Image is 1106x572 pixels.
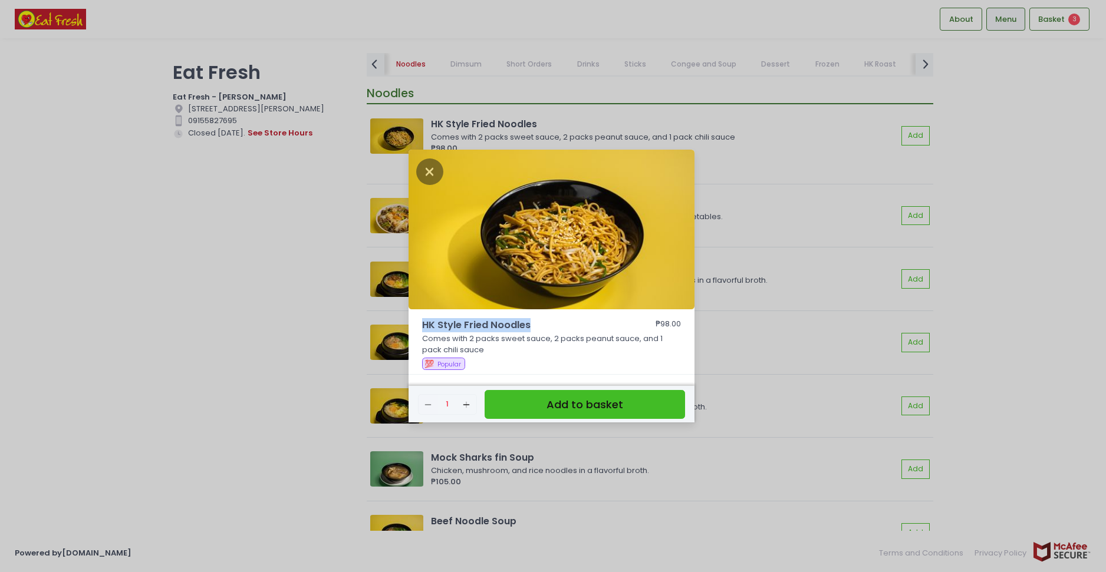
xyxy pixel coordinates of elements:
[422,318,617,332] span: HK Style Fried Noodles
[656,318,681,332] div: ₱98.00
[422,333,682,356] p: Comes with 2 packs sweet sauce, 2 packs peanut sauce, and 1 pack chili sauce
[437,360,461,369] span: Popular
[485,390,685,419] button: Add to basket
[416,165,443,177] button: Close
[424,358,434,369] span: 💯
[409,150,694,310] img: HK Style Fried Noodles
